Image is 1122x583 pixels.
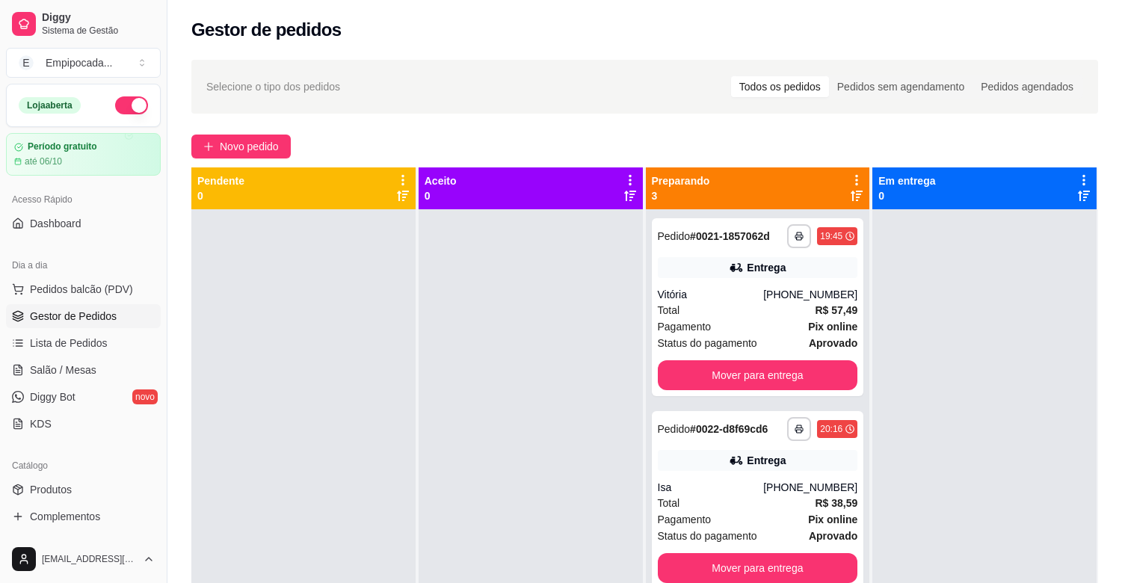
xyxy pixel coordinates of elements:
[30,416,52,431] span: KDS
[191,135,291,158] button: Novo pedido
[206,78,340,95] span: Selecione o tipo dos pedidos
[815,497,857,509] strong: R$ 38,59
[425,173,457,188] p: Aceito
[6,253,161,277] div: Dia a dia
[6,277,161,301] button: Pedidos balcão (PDV)
[658,495,680,511] span: Total
[115,96,148,114] button: Alterar Status
[658,360,858,390] button: Mover para entrega
[6,541,161,577] button: [EMAIL_ADDRESS][DOMAIN_NAME]
[658,335,757,351] span: Status do pagamento
[6,133,161,176] a: Período gratuitoaté 06/10
[658,553,858,583] button: Mover para entrega
[191,18,342,42] h2: Gestor de pedidos
[808,321,857,333] strong: Pix online
[652,173,710,188] p: Preparando
[425,188,457,203] p: 0
[25,155,62,167] article: até 06/10
[6,188,161,212] div: Acesso Rápido
[6,331,161,355] a: Lista de Pedidos
[42,553,137,565] span: [EMAIL_ADDRESS][DOMAIN_NAME]
[30,509,100,524] span: Complementos
[820,230,842,242] div: 19:45
[6,358,161,382] a: Salão / Mesas
[658,230,691,242] span: Pedido
[6,385,161,409] a: Diggy Botnovo
[220,138,279,155] span: Novo pedido
[197,173,244,188] p: Pendente
[6,505,161,528] a: Complementos
[30,309,117,324] span: Gestor de Pedidos
[30,389,75,404] span: Diggy Bot
[829,76,972,97] div: Pedidos sem agendamento
[28,141,97,152] article: Período gratuito
[658,302,680,318] span: Total
[19,55,34,70] span: E
[19,97,81,114] div: Loja aberta
[46,55,113,70] div: Empipocada ...
[30,363,96,377] span: Salão / Mesas
[658,318,712,335] span: Pagamento
[652,188,710,203] p: 3
[658,511,712,528] span: Pagamento
[42,25,155,37] span: Sistema de Gestão
[658,528,757,544] span: Status do pagamento
[690,230,770,242] strong: # 0021-1857062d
[197,188,244,203] p: 0
[6,478,161,502] a: Produtos
[6,412,161,436] a: KDS
[658,423,691,435] span: Pedido
[6,304,161,328] a: Gestor de Pedidos
[690,423,768,435] strong: # 0022-d8f69cd6
[808,513,857,525] strong: Pix online
[815,304,857,316] strong: R$ 57,49
[203,141,214,152] span: plus
[878,173,935,188] p: Em entrega
[30,216,81,231] span: Dashboard
[658,287,764,302] div: Vitória
[42,11,155,25] span: Diggy
[30,482,72,497] span: Produtos
[878,188,935,203] p: 0
[30,336,108,351] span: Lista de Pedidos
[763,287,857,302] div: [PHONE_NUMBER]
[6,48,161,78] button: Select a team
[658,480,764,495] div: Isa
[30,282,133,297] span: Pedidos balcão (PDV)
[6,454,161,478] div: Catálogo
[747,453,786,468] div: Entrega
[820,423,842,435] div: 20:16
[809,337,857,349] strong: aprovado
[6,212,161,235] a: Dashboard
[6,6,161,42] a: DiggySistema de Gestão
[763,480,857,495] div: [PHONE_NUMBER]
[747,260,786,275] div: Entrega
[809,530,857,542] strong: aprovado
[731,76,829,97] div: Todos os pedidos
[972,76,1082,97] div: Pedidos agendados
